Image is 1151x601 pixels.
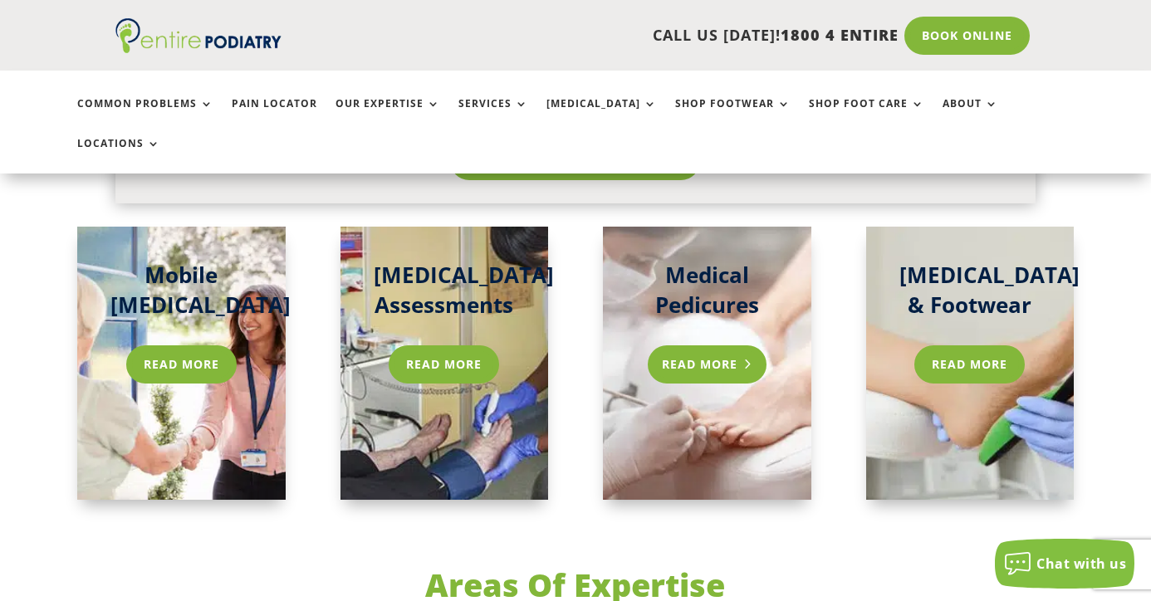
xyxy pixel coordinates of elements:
[110,260,252,329] h3: Mobile [MEDICAL_DATA]
[374,260,516,329] h3: [MEDICAL_DATA] Assessments
[943,98,998,134] a: About
[648,345,767,384] a: Read more
[115,40,282,56] a: Entire Podiatry
[995,539,1134,589] button: Chat with us
[546,98,657,134] a: [MEDICAL_DATA]
[389,345,499,384] a: Read more
[675,98,791,134] a: Shop Footwear
[914,345,1025,384] a: Read More
[781,25,899,45] span: 1800 4 ENTIRE
[126,345,237,384] a: Read more
[636,260,778,329] h3: Medical Pedicures
[232,98,317,134] a: Pain Locator
[1036,555,1126,573] span: Chat with us
[326,25,899,46] p: CALL US [DATE]!
[458,98,528,134] a: Services
[115,18,282,53] img: logo (1)
[809,98,924,134] a: Shop Foot Care
[899,260,1041,329] h3: [MEDICAL_DATA] & Footwear
[904,17,1030,55] a: Book Online
[77,138,160,173] a: Locations
[336,98,440,134] a: Our Expertise
[77,98,213,134] a: Common Problems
